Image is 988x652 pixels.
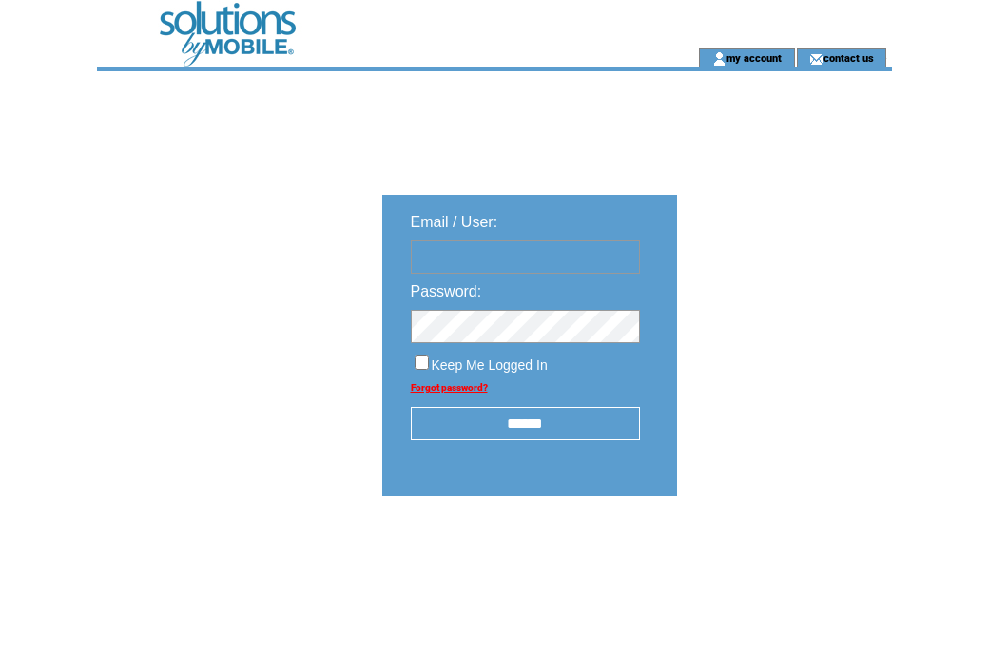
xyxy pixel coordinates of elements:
img: transparent.png;jsessionid=E95F006E06737CDDA8D3C45FD8147928 [732,544,827,567]
span: Email / User: [411,214,498,230]
span: Password: [411,283,482,299]
a: contact us [823,51,874,64]
a: Forgot password? [411,382,488,393]
span: Keep Me Logged In [432,357,548,373]
a: my account [726,51,782,64]
img: contact_us_icon.gif;jsessionid=E95F006E06737CDDA8D3C45FD8147928 [809,51,823,67]
img: account_icon.gif;jsessionid=E95F006E06737CDDA8D3C45FD8147928 [712,51,726,67]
